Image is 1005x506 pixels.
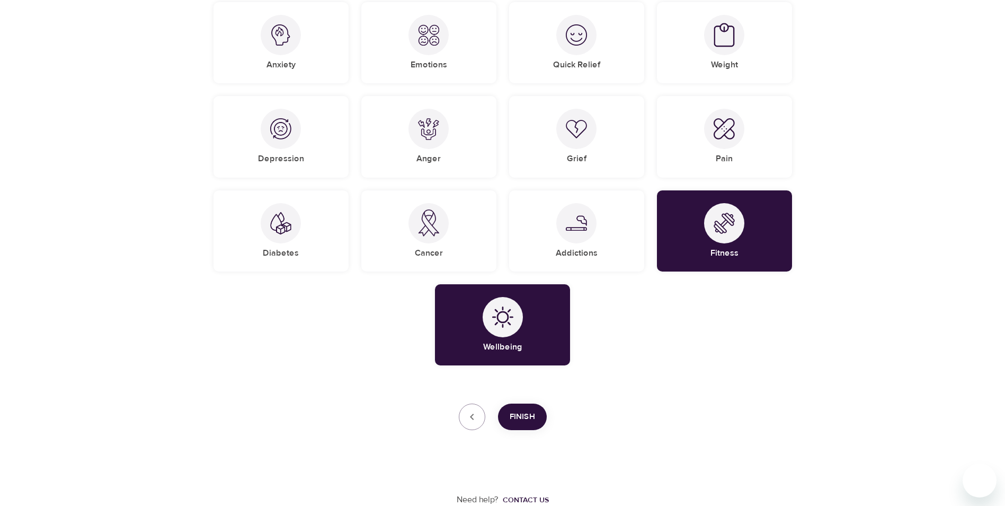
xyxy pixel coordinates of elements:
iframe: Button to launch messaging window [963,464,997,498]
div: PainPain [657,96,792,177]
div: WellbeingWellbeing [435,284,570,365]
div: EmotionsEmotions [361,2,496,83]
button: Finish [498,404,547,430]
div: FitnessFitness [657,190,792,272]
p: Need help? [457,494,499,506]
div: CancerCancer [361,190,496,272]
img: Emotions [418,24,439,46]
img: Quick Relief [566,24,587,46]
img: Weight [714,23,735,48]
div: DiabetesDiabetes [214,190,349,272]
div: Quick ReliefQuick Relief [509,2,644,83]
h5: Fitness [710,248,739,259]
h5: Weight [711,59,738,71]
img: Diabetes [270,212,291,234]
h5: Diabetes [263,248,299,259]
div: AngerAnger [361,96,496,177]
img: Addictions [566,215,587,231]
h5: Addictions [556,248,598,259]
img: Pain [714,118,735,139]
div: DepressionDepression [214,96,349,177]
h5: Grief [567,153,586,164]
a: Contact us [499,495,549,505]
div: Contact us [503,495,549,505]
div: GriefGrief [509,96,644,177]
h5: Wellbeing [483,342,522,353]
img: Grief [566,119,587,138]
img: Fitness [714,213,735,234]
h5: Pain [716,153,733,164]
img: Anxiety [270,24,291,46]
h5: Anger [416,153,441,164]
h5: Cancer [415,248,443,259]
img: Wellbeing [492,307,513,328]
h5: Anxiety [266,59,296,71]
div: AnxietyAnxiety [214,2,349,83]
div: AddictionsAddictions [509,190,644,272]
img: Cancer [418,210,439,237]
img: Anger [418,118,439,140]
h5: Emotions [411,59,447,71]
h5: Quick Relief [553,59,600,71]
h5: Depression [258,153,304,164]
img: Depression [270,118,291,139]
span: Finish [510,410,535,424]
div: WeightWeight [657,2,792,83]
